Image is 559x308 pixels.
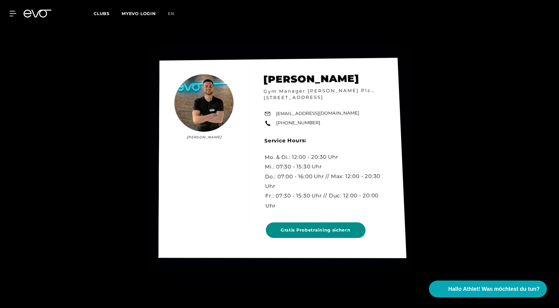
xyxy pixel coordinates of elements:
[280,227,350,233] span: Gratis Probetraining sichern
[266,218,368,243] a: Gratis Probetraining sichern
[94,11,122,16] a: Clubs
[122,11,156,16] a: MYEVO LOGIN
[168,11,174,16] span: en
[429,281,547,297] button: Hallo Athlet! Was möchtest du tun?
[94,11,110,16] span: Clubs
[448,285,540,293] span: Hallo Athlet! Was möchtest du tun?
[168,10,182,17] a: en
[276,110,359,117] a: [EMAIL_ADDRESS][DOMAIN_NAME]
[276,119,321,126] a: [PHONE_NUMBER]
